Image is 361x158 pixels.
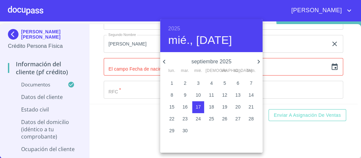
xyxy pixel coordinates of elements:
p: 7 [250,80,252,86]
span: mié. [192,68,204,74]
p: 17 [196,104,201,110]
button: 9 [179,89,191,101]
p: 25 [209,115,214,122]
button: 25 [205,113,217,125]
button: 28 [245,113,257,125]
p: 30 [182,127,188,134]
button: 7 [245,78,257,89]
p: 19 [222,104,227,110]
p: 22 [169,115,174,122]
span: [DEMOGRAPHIC_DATA]. [205,68,217,74]
p: 29 [169,127,174,134]
p: 27 [235,115,240,122]
button: 24 [192,113,204,125]
button: 12 [219,89,231,101]
button: 11 [205,89,217,101]
p: 4 [210,80,213,86]
button: 13 [232,89,244,101]
span: mar. [179,68,191,74]
p: 23 [182,115,188,122]
button: 21 [245,101,257,113]
button: 19 [219,101,231,113]
button: 4 [205,78,217,89]
p: 20 [235,104,240,110]
button: 30 [179,125,191,137]
button: 18 [205,101,217,113]
button: 23 [179,113,191,125]
button: 22 [166,113,178,125]
p: 1 [170,80,173,86]
p: 10 [196,92,201,98]
p: 2 [184,80,186,86]
button: 10 [192,89,204,101]
button: mié., [DATE] [168,33,232,47]
p: 28 [248,115,254,122]
p: 21 [248,104,254,110]
button: 26 [219,113,231,125]
p: 6 [236,80,239,86]
button: 16 [179,101,191,113]
p: 15 [169,104,174,110]
p: 5 [223,80,226,86]
p: 18 [209,104,214,110]
button: 29 [166,125,178,137]
p: 9 [184,92,186,98]
span: dom. [245,68,257,74]
button: 5 [219,78,231,89]
button: 2025 [168,24,180,33]
button: 1 [166,78,178,89]
p: 26 [222,115,227,122]
p: 24 [196,115,201,122]
button: 17 [192,101,204,113]
span: sáb. [232,68,244,74]
p: septiembre 2025 [168,58,255,66]
span: vie. [219,68,231,74]
button: 27 [232,113,244,125]
p: 13 [235,92,240,98]
p: 11 [209,92,214,98]
button: 8 [166,89,178,101]
button: 14 [245,89,257,101]
button: 6 [232,78,244,89]
p: 16 [182,104,188,110]
button: 20 [232,101,244,113]
button: 3 [192,78,204,89]
p: 14 [248,92,254,98]
button: 15 [166,101,178,113]
span: lun. [166,68,178,74]
button: 2 [179,78,191,89]
p: 12 [222,92,227,98]
p: 8 [170,92,173,98]
p: 3 [197,80,199,86]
